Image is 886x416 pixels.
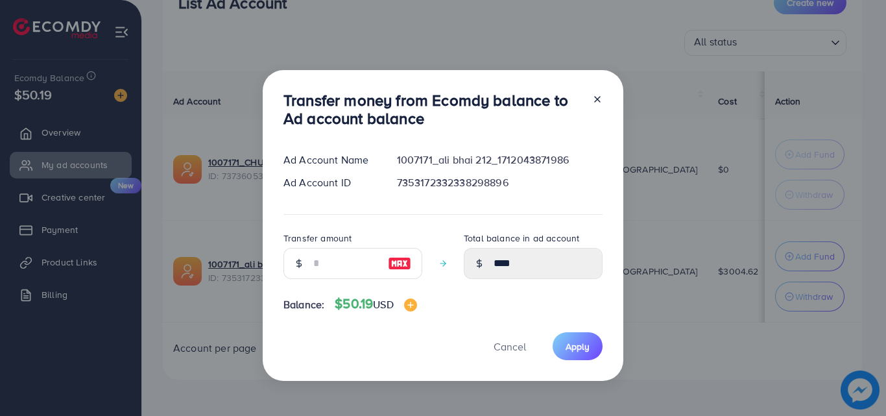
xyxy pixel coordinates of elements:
label: Total balance in ad account [464,232,579,245]
div: Ad Account Name [273,153,387,167]
button: Cancel [477,332,542,360]
div: 1007171_ali bhai 212_1712043871986 [387,153,613,167]
h4: $50.19 [335,296,416,312]
span: Balance: [283,297,324,312]
img: image [404,299,417,312]
h3: Transfer money from Ecomdy balance to Ad account balance [283,91,582,128]
img: image [388,256,411,271]
div: Ad Account ID [273,175,387,190]
span: Apply [566,340,590,353]
button: Apply [553,332,603,360]
span: Cancel [494,339,526,354]
div: 7353172332338298896 [387,175,613,190]
span: USD [373,297,393,312]
label: Transfer amount [283,232,352,245]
